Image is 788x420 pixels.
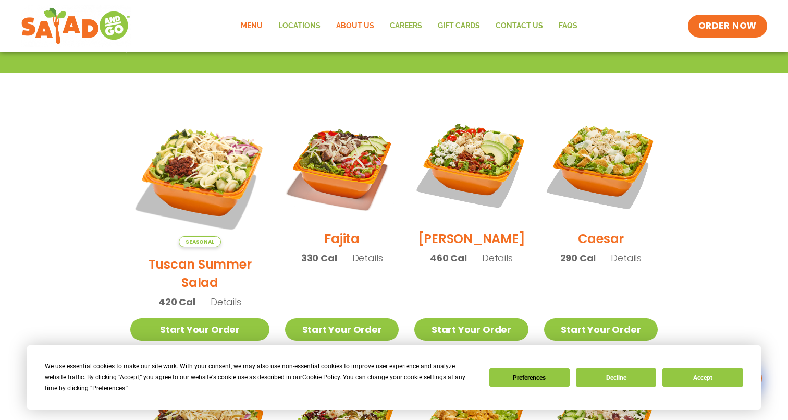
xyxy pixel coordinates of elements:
a: Contact Us [488,14,551,38]
span: Details [482,251,513,265]
a: ORDER NOW [688,15,767,38]
div: We use essential cookies to make our site work. With your consent, we may also use non-essential ... [45,361,476,394]
span: Cookie Policy [302,374,340,381]
nav: Menu [233,14,585,38]
a: Start Your Order [414,318,528,341]
a: Start Your Order [544,318,658,341]
span: Seasonal [179,236,221,247]
a: Start Your Order [130,318,269,341]
h2: [PERSON_NAME] [418,230,525,248]
a: Careers [382,14,430,38]
img: Product photo for Fajita Salad [285,108,399,222]
button: Preferences [489,368,570,387]
span: Details [352,251,383,265]
img: new-SAG-logo-768×292 [21,5,131,47]
img: Product photo for Caesar Salad [544,108,658,222]
span: ORDER NOW [698,20,757,32]
h2: Caesar [578,230,624,248]
span: 420 Cal [158,295,195,309]
a: About Us [328,14,382,38]
div: Cookie Consent Prompt [27,345,761,410]
a: Start Your Order [285,318,399,341]
span: Preferences [92,385,125,392]
span: Details [611,251,642,265]
img: Product photo for Tuscan Summer Salad [130,108,269,247]
button: Accept [662,368,743,387]
span: 460 Cal [430,251,467,265]
span: Details [211,295,241,308]
a: GIFT CARDS [430,14,488,38]
button: Decline [576,368,656,387]
span: 290 Cal [560,251,596,265]
a: FAQs [551,14,585,38]
a: Locations [270,14,328,38]
span: 330 Cal [301,251,337,265]
h2: Fajita [324,230,360,248]
a: Menu [233,14,270,38]
img: Product photo for Cobb Salad [414,108,528,222]
h2: Tuscan Summer Salad [130,255,269,292]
